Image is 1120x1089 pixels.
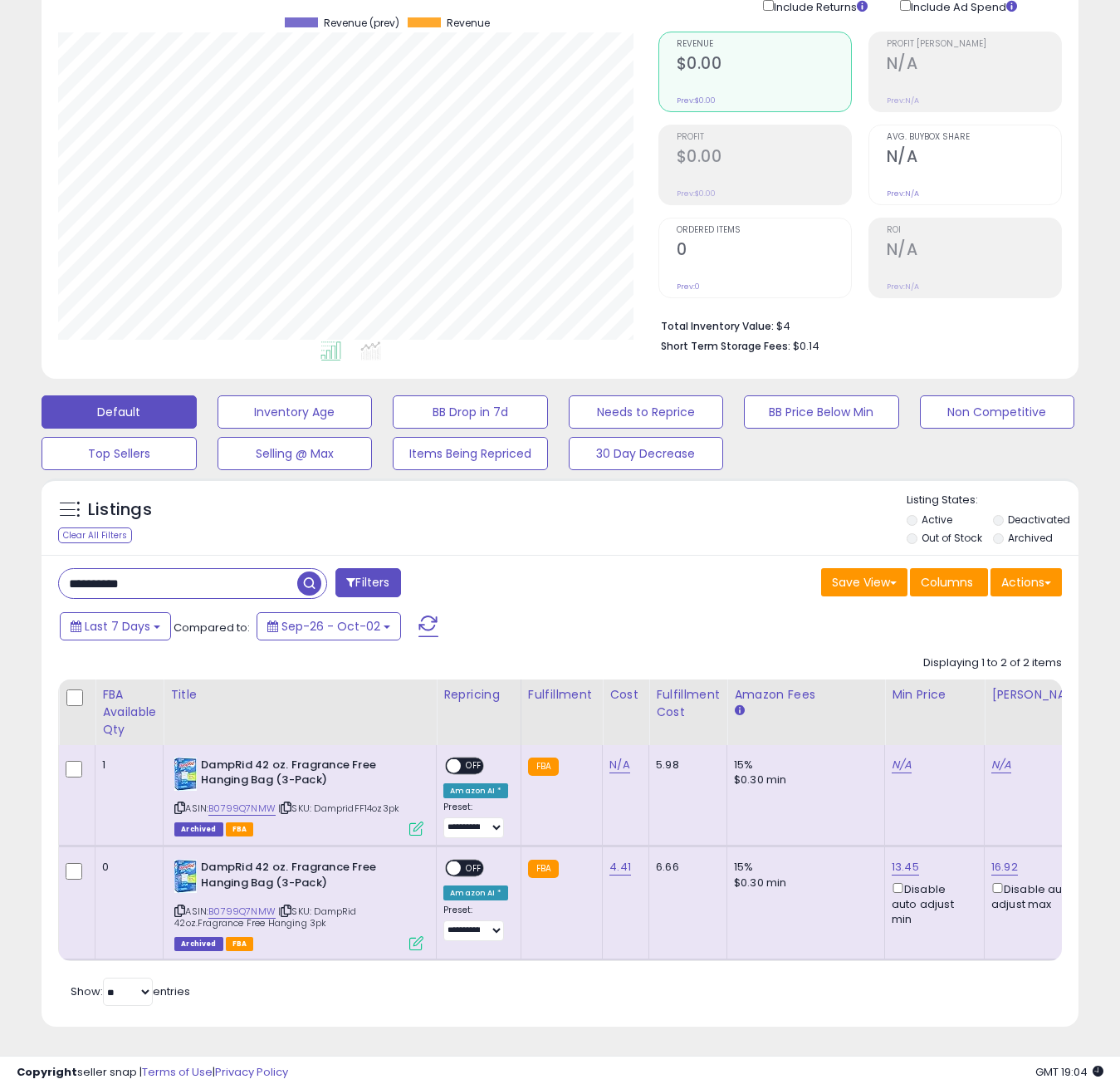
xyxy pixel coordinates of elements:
[887,133,1061,142] span: Avg. Buybox Share
[922,531,982,545] label: Out of Stock
[278,802,399,815] span: | SKU: DampridFF14oz3pk
[887,40,1061,49] span: Profit [PERSON_NAME]
[17,1065,288,1081] div: seller snap | |
[60,612,171,640] button: Last 7 Days
[1035,1064,1103,1080] span: 2025-10-10 19:04 GMT
[734,686,878,704] div: Amazon Fees
[42,395,197,429] button: Default
[656,686,720,721] div: Fulfillment Cost
[102,758,150,773] div: 1
[920,395,1075,429] button: Non Competitive
[174,860,197,893] img: 51ebHg1D19L._SL40_.jpg
[42,437,197,470] button: Top Sellers
[793,338,819,354] span: $0.14
[208,802,276,816] a: B0799Q7NMW
[461,861,487,876] span: OFF
[656,758,714,773] div: 5.98
[443,802,508,839] div: Preset:
[609,757,629,773] a: N/A
[102,860,150,875] div: 0
[443,783,508,798] div: Amazon AI *
[887,240,1061,262] h2: N/A
[744,395,899,429] button: BB Price Below Min
[892,859,919,876] a: 13.45
[734,704,744,719] small: Amazon Fees.
[609,859,631,876] a: 4.41
[335,568,400,597] button: Filters
[910,568,988,596] button: Columns
[892,686,977,704] div: Min Price
[661,339,790,353] b: Short Term Storage Fees:
[174,905,356,930] span: | SKU: DampRid 42oz.Fragrance Free Hanging 3pk
[1008,531,1053,545] label: Archived
[226,822,254,836] span: FBA
[922,513,952,527] label: Active
[892,880,971,928] div: Disable auto adjust min
[677,54,851,76] h2: $0.00
[281,618,380,635] span: Sep-26 - Oct-02
[324,17,399,29] span: Revenue (prev)
[734,876,872,890] div: $0.30 min
[887,54,1061,76] h2: N/A
[921,574,973,591] span: Columns
[257,612,401,640] button: Sep-26 - Oct-02
[677,240,851,262] h2: 0
[991,859,1018,876] a: 16.92
[991,880,1084,912] div: Disable auto adjust max
[609,686,642,704] div: Cost
[887,147,1061,169] h2: N/A
[201,860,403,895] b: DampRid 42 oz. Fragrance Free Hanging Bag (3-Pack)
[461,758,487,773] span: OFF
[569,437,724,470] button: 30 Day Decrease
[447,17,490,29] span: Revenue
[170,686,429,704] div: Title
[887,226,1061,235] span: ROI
[528,860,559,878] small: FBA
[923,655,1062,671] div: Displaying 1 to 2 of 2 items
[821,568,907,596] button: Save View
[443,686,514,704] div: Repricing
[887,282,919,292] small: Prev: N/A
[661,319,774,333] b: Total Inventory Value:
[443,905,508,942] div: Preset:
[677,96,716,105] small: Prev: $0.00
[907,493,1078,508] p: Listing States:
[991,686,1090,704] div: [PERSON_NAME]
[734,860,872,875] div: 15%
[174,758,423,835] div: ASIN:
[393,437,548,470] button: Items Being Repriced
[215,1064,288,1080] a: Privacy Policy
[677,40,851,49] span: Revenue
[734,773,872,787] div: $0.30 min
[201,758,403,792] b: DampRid 42 oz. Fragrance Free Hanging Bag (3-Pack)
[677,147,851,169] h2: $0.00
[892,757,912,773] a: N/A
[226,937,254,951] span: FBA
[85,618,150,635] span: Last 7 Days
[887,96,919,105] small: Prev: N/A
[677,189,716,199] small: Prev: $0.00
[528,758,559,776] small: FBA
[142,1064,213,1080] a: Terms of Use
[1008,513,1070,527] label: Deactivated
[174,620,250,635] span: Compared to:
[528,686,595,704] div: Fulfillment
[443,885,508,900] div: Amazon AI *
[887,189,919,199] small: Prev: N/A
[17,1064,77,1080] strong: Copyright
[58,527,132,543] div: Clear All Filters
[990,568,1062,596] button: Actions
[677,282,700,292] small: Prev: 0
[174,758,197,791] img: 51ebHg1D19L._SL40_.jpg
[656,860,714,875] div: 6.66
[88,498,152,522] h5: Listings
[102,686,156,738] div: FBA Available Qty
[218,395,373,429] button: Inventory Age
[569,395,724,429] button: Needs to Reprice
[208,905,276,919] a: B0799Q7NMW
[71,984,190,999] span: Show: entries
[393,395,548,429] button: BB Drop in 7d
[174,822,223,836] span: Listings that have been deleted from Seller Central
[174,860,423,949] div: ASIN:
[218,437,373,470] button: Selling @ Max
